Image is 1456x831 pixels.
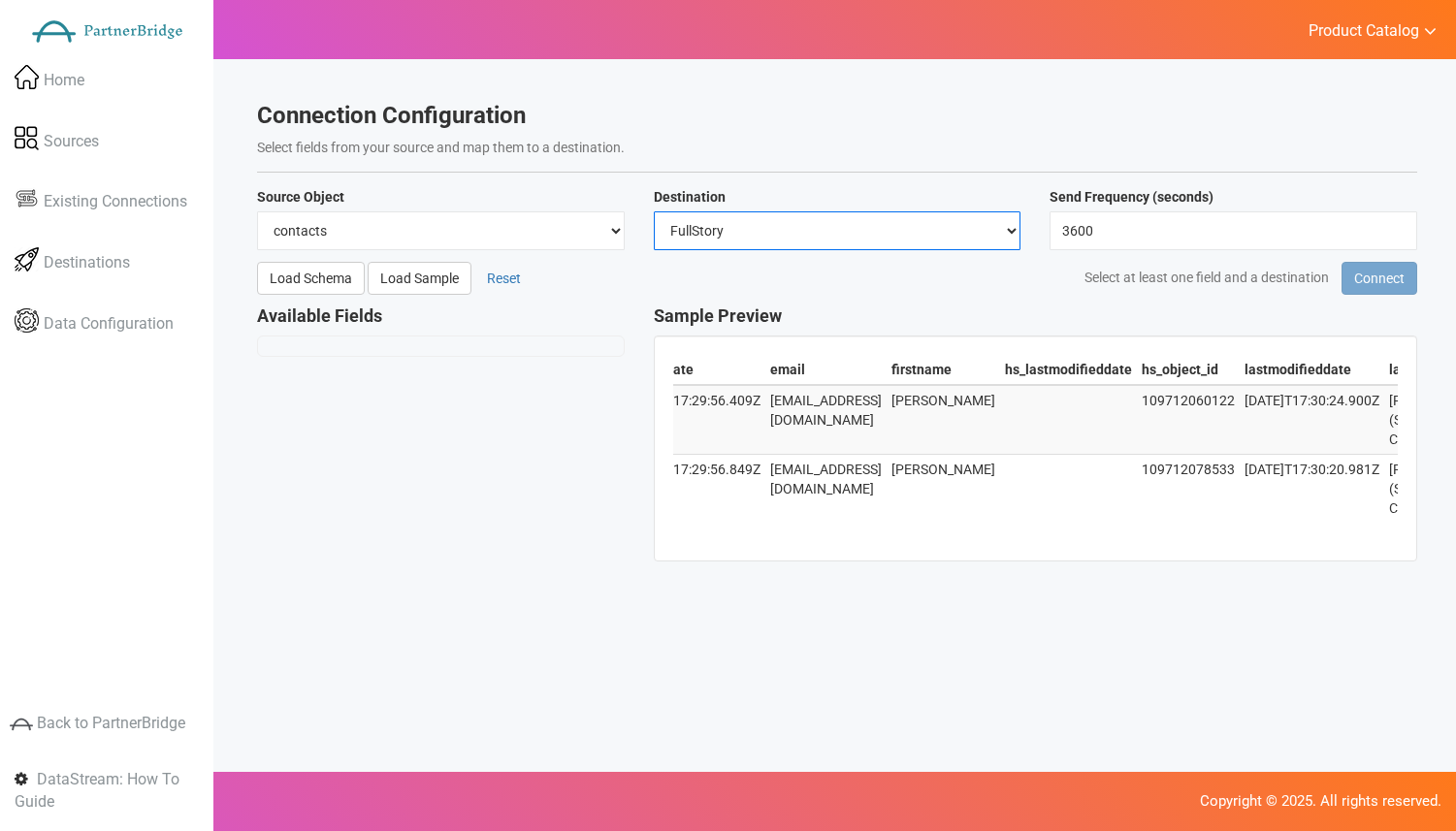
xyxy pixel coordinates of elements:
[257,103,1417,128] h3: Connection Configuration
[1137,355,1240,385] th: hs_object_id
[1000,355,1137,385] th: hs_lastmodifieddate
[1240,455,1384,524] td: [DATE]T17:30:20.981Z
[1309,21,1419,41] span: Product Catalog
[37,715,185,733] span: Back to PartnerBridge
[621,455,765,524] td: [DATE]T17:29:56.849Z
[621,385,765,455] td: [DATE]T17:29:56.409Z
[44,252,130,274] span: Destinations
[765,355,887,385] th: email
[44,191,187,213] span: Existing Connections
[257,262,365,295] button: Load Schema
[474,262,534,295] button: Reset
[654,187,726,207] label: Destination
[1287,16,1437,43] a: Product Catalog
[1137,385,1240,455] td: 109712060122
[257,306,625,326] h4: Available Fields
[765,455,887,524] td: [EMAIL_ADDRESS][DOMAIN_NAME]
[1240,385,1384,455] td: [DATE]T17:30:24.900Z
[1342,262,1417,295] button: Connect
[654,306,1417,326] h4: Sample Preview
[887,455,1000,524] td: [PERSON_NAME]
[15,791,1441,812] p: Copyright © 2025. All rights reserved.
[1050,187,1213,207] label: Send Frequency (seconds)
[257,138,1417,157] p: Select fields from your source and map them to a destination.
[10,713,33,736] img: greyIcon.png
[1137,455,1240,524] td: 109712078533
[621,355,765,385] th: createdate
[368,262,471,295] button: Load Sample
[44,130,99,152] span: Sources
[1240,355,1384,385] th: lastmodifieddate
[15,770,179,811] span: DataStream: How To Guide
[44,69,84,91] span: Home
[257,187,344,207] label: Source Object
[1084,270,1329,285] span: Select at least one field and a destination
[887,385,1000,455] td: [PERSON_NAME]
[887,355,1000,385] th: firstname
[44,313,174,336] span: Data Configuration
[765,385,887,455] td: [EMAIL_ADDRESS][DOMAIN_NAME]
